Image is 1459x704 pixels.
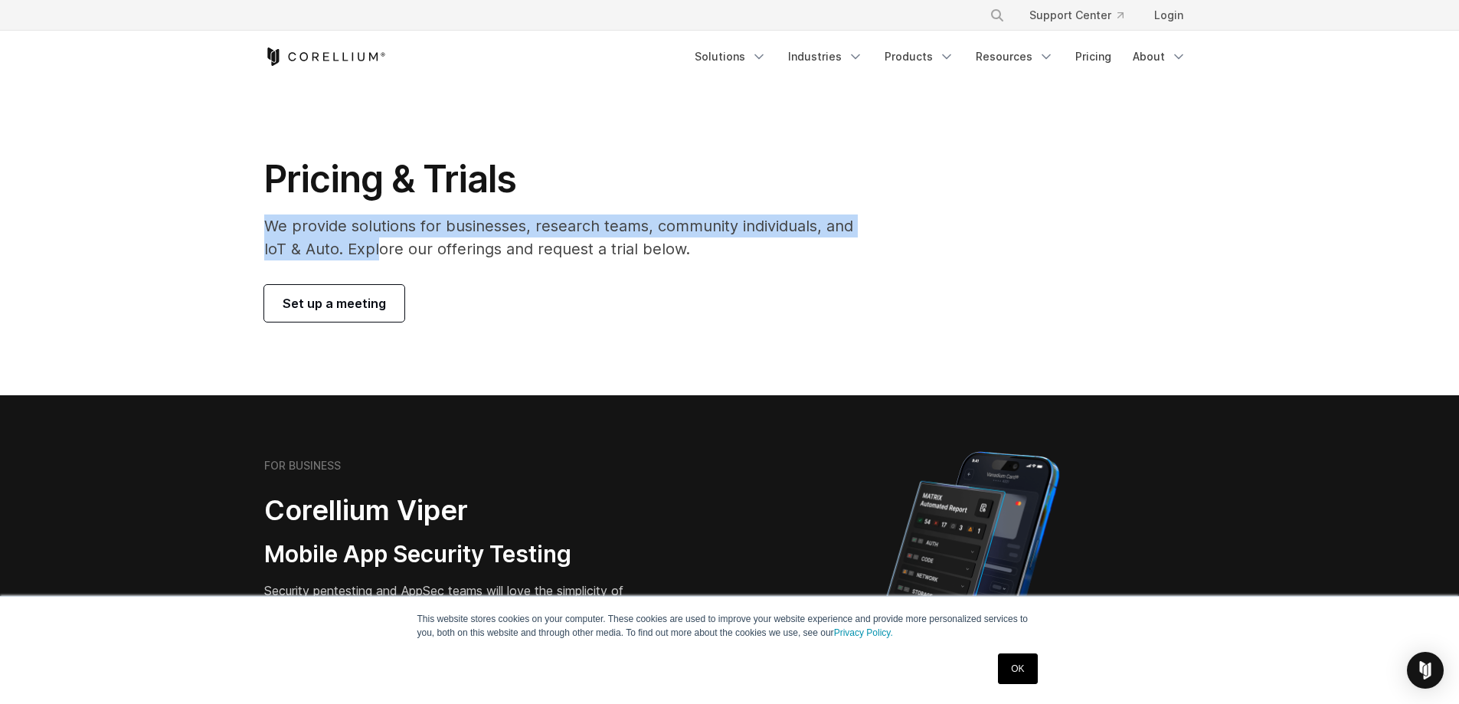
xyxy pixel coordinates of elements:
[1407,652,1444,689] div: Open Intercom Messenger
[264,540,656,569] h3: Mobile App Security Testing
[834,627,893,638] a: Privacy Policy.
[264,156,875,202] h1: Pricing & Trials
[264,214,875,260] p: We provide solutions for businesses, research teams, community individuals, and IoT & Auto. Explo...
[264,47,386,66] a: Corellium Home
[264,493,656,528] h2: Corellium Viper
[685,43,776,70] a: Solutions
[779,43,872,70] a: Industries
[1066,43,1120,70] a: Pricing
[983,2,1011,29] button: Search
[1142,2,1196,29] a: Login
[685,43,1196,70] div: Navigation Menu
[264,459,341,473] h6: FOR BUSINESS
[1017,2,1136,29] a: Support Center
[264,285,404,322] a: Set up a meeting
[1124,43,1196,70] a: About
[264,581,656,637] p: Security pentesting and AppSec teams will love the simplicity of automated report generation comb...
[967,43,1063,70] a: Resources
[417,612,1042,640] p: This website stores cookies on your computer. These cookies are used to improve your website expe...
[998,653,1037,684] a: OK
[971,2,1196,29] div: Navigation Menu
[283,294,386,313] span: Set up a meeting
[875,43,963,70] a: Products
